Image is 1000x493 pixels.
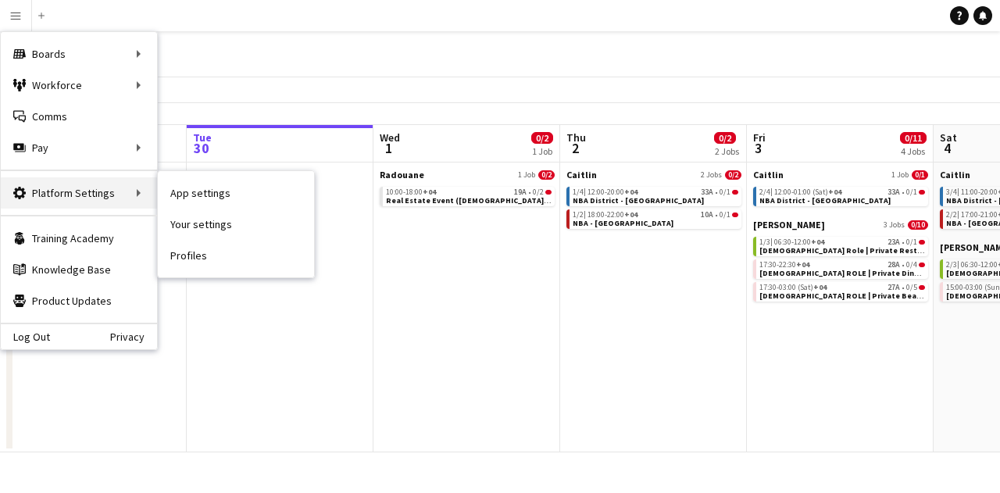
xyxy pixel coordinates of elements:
[380,169,555,180] a: Radouane1 Job0/2
[566,169,741,232] div: Caitlin2 Jobs0/21/4|12:00-20:00+0433A•0/1NBA District - [GEOGRAPHIC_DATA]1/2|18:00-22:00+0410A•0/...
[566,130,586,145] span: Thu
[891,170,909,180] span: 1 Job
[919,285,925,290] span: 0/5
[887,284,900,291] span: 27A
[906,188,917,196] span: 0/1
[532,145,552,157] div: 1 Job
[573,187,738,205] a: 1/4|12:00-20:00+0433A•0/1NBA District - [GEOGRAPHIC_DATA]
[770,237,773,247] span: |
[751,139,766,157] span: 3
[380,130,400,145] span: Wed
[191,139,212,157] span: 30
[584,209,586,220] span: |
[380,169,555,209] div: Radouane1 Job0/210:00-18:00+0419A•0/2Real Estate Event ([DEMOGRAPHIC_DATA] role) [GEOGRAPHIC_DATA]
[900,132,927,144] span: 0/11
[566,169,597,180] span: Caitlin
[887,238,900,246] span: 23A
[906,284,917,291] span: 0/5
[946,188,959,196] span: 3/4
[759,282,925,300] a: 17:30-03:00 (Sat)+0427A•0/5[DEMOGRAPHIC_DATA] ROLE | Private Beach Event | [GEOGRAPHIC_DATA] | [D...
[759,238,773,246] span: 1/3
[957,259,959,270] span: |
[759,238,925,246] div: •
[1,223,157,254] a: Training Academy
[386,188,552,196] div: •
[732,190,738,195] span: 0/1
[813,282,827,292] span: +04
[946,261,959,269] span: 2/3
[774,188,841,196] span: 12:00-01:00 (Sat)
[545,190,552,195] span: 0/2
[906,238,917,246] span: 0/1
[957,209,959,220] span: |
[720,211,730,219] span: 0/1
[753,219,928,230] a: [PERSON_NAME]3 Jobs0/10
[701,211,713,219] span: 10A
[573,209,738,227] a: 1/2|18:00-22:00+0410A•0/1NBA - [GEOGRAPHIC_DATA]
[720,188,730,196] span: 0/1
[564,139,586,157] span: 2
[759,284,925,291] div: •
[725,170,741,180] span: 0/2
[753,169,928,219] div: Caitlin1 Job0/12/4|12:00-01:00 (Sat)+0433A•0/1NBA District - [GEOGRAPHIC_DATA]
[901,145,926,157] div: 4 Jobs
[753,130,766,145] span: Fri
[919,263,925,267] span: 0/4
[573,211,586,219] span: 1/2
[759,261,925,269] div: •
[908,220,928,230] span: 0/10
[919,240,925,245] span: 0/1
[701,170,722,180] span: 2 Jobs
[538,170,555,180] span: 0/2
[386,195,645,205] span: Real Estate Event (female role) Dubai
[759,259,925,277] a: 17:30-22:30+0428A•0/4[DEMOGRAPHIC_DATA] ROLE | Private Dinner | [GEOGRAPHIC_DATA] | [DATE]
[624,209,637,220] span: +04
[919,190,925,195] span: 0/1
[937,139,957,157] span: 4
[624,187,637,197] span: +04
[193,130,212,145] span: Tue
[759,237,925,255] a: 1/3|06:30-12:00+0423A•0/1[DEMOGRAPHIC_DATA] Role | Private Restaurant Event | [GEOGRAPHIC_DATA] |...
[386,187,552,205] a: 10:00-18:00+0419A•0/2Real Estate Event ([DEMOGRAPHIC_DATA] role) [GEOGRAPHIC_DATA]
[759,188,925,196] div: •
[759,284,827,291] span: 17:30-03:00 (Sat)
[158,240,314,271] a: Profiles
[573,211,738,219] div: •
[587,188,637,196] span: 12:00-20:00
[1,70,157,101] div: Workforce
[573,188,738,196] div: •
[587,211,637,219] span: 18:00-22:00
[1,177,157,209] div: Platform Settings
[906,261,917,269] span: 0/4
[573,188,586,196] span: 1/4
[796,259,809,270] span: +04
[887,261,900,269] span: 28A
[110,330,157,343] a: Privacy
[533,188,544,196] span: 0/2
[759,195,891,205] span: NBA District - Abu Dhabi
[753,169,928,180] a: Caitlin1 Job0/1
[701,188,713,196] span: 33A
[1,132,157,163] div: Pay
[811,237,824,247] span: +04
[770,187,773,197] span: |
[584,187,586,197] span: |
[759,261,809,269] span: 17:30-22:30
[828,187,841,197] span: +04
[759,188,773,196] span: 2/4
[423,187,436,197] span: +04
[753,219,825,230] span: Kelly
[386,188,436,196] span: 10:00-18:00
[940,130,957,145] span: Sat
[1,38,157,70] div: Boards
[887,188,900,196] span: 33A
[884,220,905,230] span: 3 Jobs
[1,254,157,285] a: Knowledge Base
[380,169,424,180] span: Radouane
[158,209,314,240] a: Your settings
[518,170,535,180] span: 1 Job
[957,187,959,197] span: |
[158,177,314,209] a: App settings
[759,187,925,205] a: 2/4|12:00-01:00 (Sat)+0433A•0/1NBA District - [GEOGRAPHIC_DATA]
[573,218,673,228] span: NBA - Abu Dhabi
